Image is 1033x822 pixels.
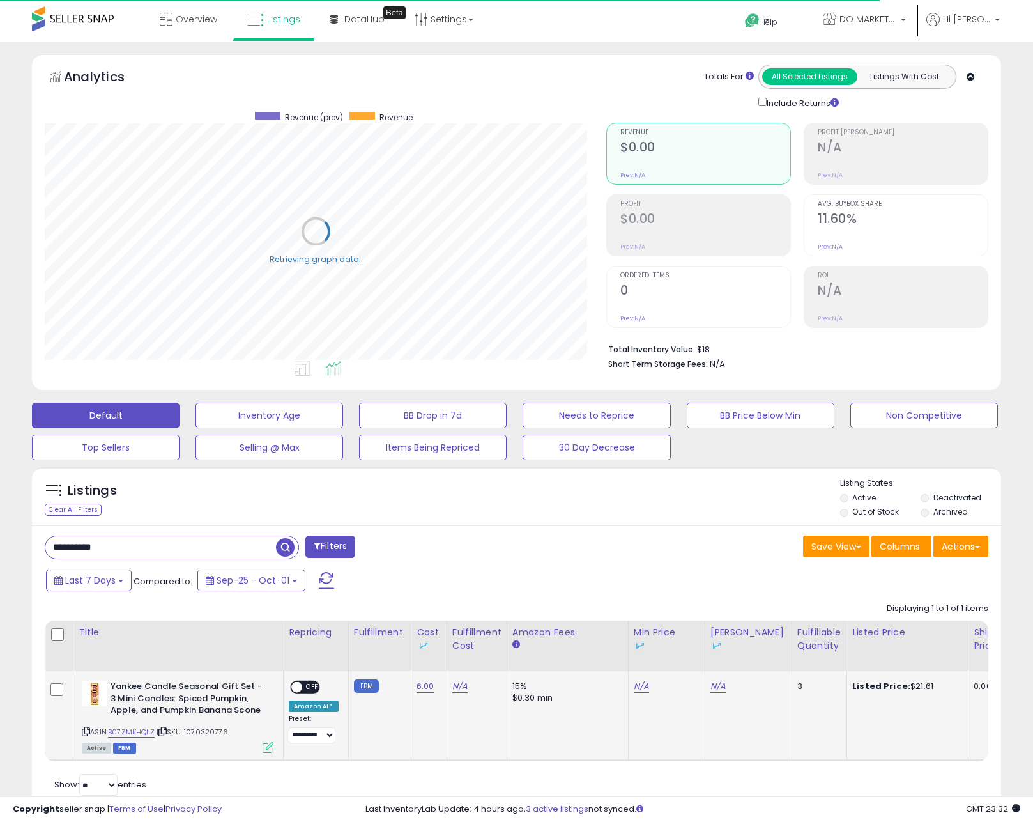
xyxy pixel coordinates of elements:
[354,626,406,639] div: Fulfillment
[852,680,910,692] b: Listed Price:
[749,95,854,110] div: Include Returns
[523,403,670,428] button: Needs to Reprice
[82,681,273,752] div: ASIN:
[383,6,406,19] div: Tooltip anchor
[620,140,790,157] h2: $0.00
[710,358,725,370] span: N/A
[417,626,441,653] div: Cost
[270,253,363,265] div: Retrieving graph data..
[512,681,618,692] div: 15%
[344,13,385,26] span: DataHub
[109,803,164,815] a: Terms of Use
[134,575,192,587] span: Compared to:
[818,283,988,300] h2: N/A
[305,536,355,558] button: Filters
[45,504,102,516] div: Clear All Filters
[966,803,1020,815] span: 2025-10-9 23:32 GMT
[620,212,790,229] h2: $0.00
[452,626,501,653] div: Fulfillment Cost
[54,779,146,791] span: Show: entries
[762,68,857,85] button: All Selected Listings
[417,639,441,653] div: Some or all of the values in this column are provided from Inventory Lab.
[354,679,379,693] small: FBM
[111,681,266,720] b: Yankee Candle Seasonal Gift Set - 3 Mini Candles: Spiced Pumpkin, Apple, and Pumpkin Banana Scone
[82,743,111,754] span: All listings currently available for purchase on Amazon
[760,17,777,27] span: Help
[933,492,981,503] label: Deactivated
[620,201,790,208] span: Profit
[850,403,998,428] button: Non Competitive
[840,477,1001,490] p: Listing States:
[852,492,876,503] label: Active
[417,640,429,653] img: InventoryLab Logo
[620,243,645,251] small: Prev: N/A
[797,626,841,653] div: Fulfillable Quantity
[13,803,59,815] strong: Copyright
[620,283,790,300] h2: 0
[289,701,339,712] div: Amazon AI *
[359,435,507,460] button: Items Being Repriced
[289,626,343,639] div: Repricing
[943,13,991,26] span: Hi [PERSON_NAME]
[974,626,999,653] div: Ship Price
[452,680,468,693] a: N/A
[818,129,988,136] span: Profit [PERSON_NAME]
[818,140,988,157] h2: N/A
[64,68,149,89] h5: Analytics
[512,626,623,639] div: Amazon Fees
[68,482,117,500] h5: Listings
[803,536,869,557] button: Save View
[818,201,988,208] span: Avg. Buybox Share
[608,359,708,369] b: Short Term Storage Fees:
[933,536,988,557] button: Actions
[818,314,843,322] small: Prev: N/A
[933,506,968,517] label: Archived
[797,681,837,692] div: 3
[634,640,647,653] img: InventoryLab Logo
[857,68,952,85] button: Listings With Cost
[302,682,323,693] span: OFF
[974,681,995,692] div: 0.00
[620,171,645,179] small: Prev: N/A
[608,344,695,355] b: Total Inventory Value:
[710,680,726,693] a: N/A
[32,435,180,460] button: Top Sellers
[887,603,988,615] div: Displaying 1 to 1 of 1 items
[634,626,700,653] div: Min Price
[365,803,1020,816] div: Last InventoryLab Update: 4 hours ago, not synced.
[217,574,289,587] span: Sep-25 - Oct-01
[79,626,278,639] div: Title
[165,803,222,815] a: Privacy Policy
[289,715,339,743] div: Preset:
[523,435,670,460] button: 30 Day Decrease
[512,639,520,651] small: Amazon Fees.
[157,727,228,737] span: | SKU: 1070320776
[634,680,649,693] a: N/A
[620,129,790,136] span: Revenue
[195,435,343,460] button: Selling @ Max
[359,403,507,428] button: BB Drop in 7d
[197,570,305,591] button: Sep-25 - Oct-01
[852,506,899,517] label: Out of Stock
[871,536,931,557] button: Columns
[634,639,700,653] div: Some or all of the values in this column are provided from Inventory Lab.
[46,570,132,591] button: Last 7 Days
[65,574,116,587] span: Last 7 Days
[852,681,958,692] div: $21.61
[267,13,300,26] span: Listings
[108,727,155,738] a: B07ZMKHQLZ
[512,692,618,704] div: $0.30 min
[417,680,434,693] a: 6.00
[620,272,790,279] span: Ordered Items
[526,803,588,815] a: 3 active listings
[735,3,802,42] a: Help
[113,743,136,754] span: FBM
[710,639,786,653] div: Some or all of the values in this column are provided from Inventory Lab.
[195,403,343,428] button: Inventory Age
[818,212,988,229] h2: 11.60%
[818,171,843,179] small: Prev: N/A
[687,403,834,428] button: BB Price Below Min
[82,681,107,706] img: 41UF7MDAGnL._SL40_.jpg
[926,13,1000,42] a: Hi [PERSON_NAME]
[818,243,843,251] small: Prev: N/A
